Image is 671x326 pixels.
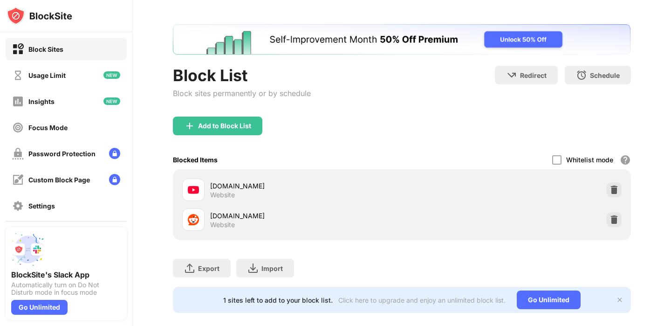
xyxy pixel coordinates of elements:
[12,122,24,133] img: focus-off.svg
[28,97,55,105] div: Insights
[109,148,120,159] img: lock-menu.svg
[28,150,96,158] div: Password Protection
[616,296,623,304] img: x-button.svg
[12,148,24,160] img: password-protection-off.svg
[103,71,120,79] img: new-icon.svg
[338,296,506,304] div: Click here to upgrade and enjoy an unlimited block list.
[109,174,120,185] img: lock-menu.svg
[173,89,311,98] div: Block sites permanently or by schedule
[173,24,630,55] iframe: Banner
[11,270,121,279] div: BlockSite's Slack App
[12,96,24,107] img: insights-off.svg
[188,184,199,195] img: favicons
[12,69,24,81] img: time-usage-off.svg
[28,124,68,132] div: Focus Mode
[520,71,547,79] div: Redirect
[223,296,333,304] div: 1 sites left to add to your block list.
[210,211,402,221] div: [DOMAIN_NAME]
[12,174,24,186] img: customize-block-page-off.svg
[173,66,311,85] div: Block List
[188,214,199,225] img: favicons
[28,176,90,184] div: Custom Block Page
[517,291,581,309] div: Go Unlimited
[210,221,235,229] div: Website
[210,181,402,191] div: [DOMAIN_NAME]
[28,202,55,210] div: Settings
[7,7,72,25] img: logo-blocksite.svg
[173,156,218,164] div: Blocked Items
[566,156,613,164] div: Whitelist mode
[590,71,620,79] div: Schedule
[210,191,235,199] div: Website
[28,45,63,53] div: Block Sites
[11,281,121,296] div: Automatically turn on Do Not Disturb mode in focus mode
[261,264,283,272] div: Import
[28,71,66,79] div: Usage Limit
[103,97,120,105] img: new-icon.svg
[198,122,251,130] div: Add to Block List
[11,233,45,266] img: push-slack.svg
[11,300,68,315] div: Go Unlimited
[12,200,24,212] img: settings-off.svg
[12,43,24,55] img: block-on.svg
[198,264,219,272] div: Export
